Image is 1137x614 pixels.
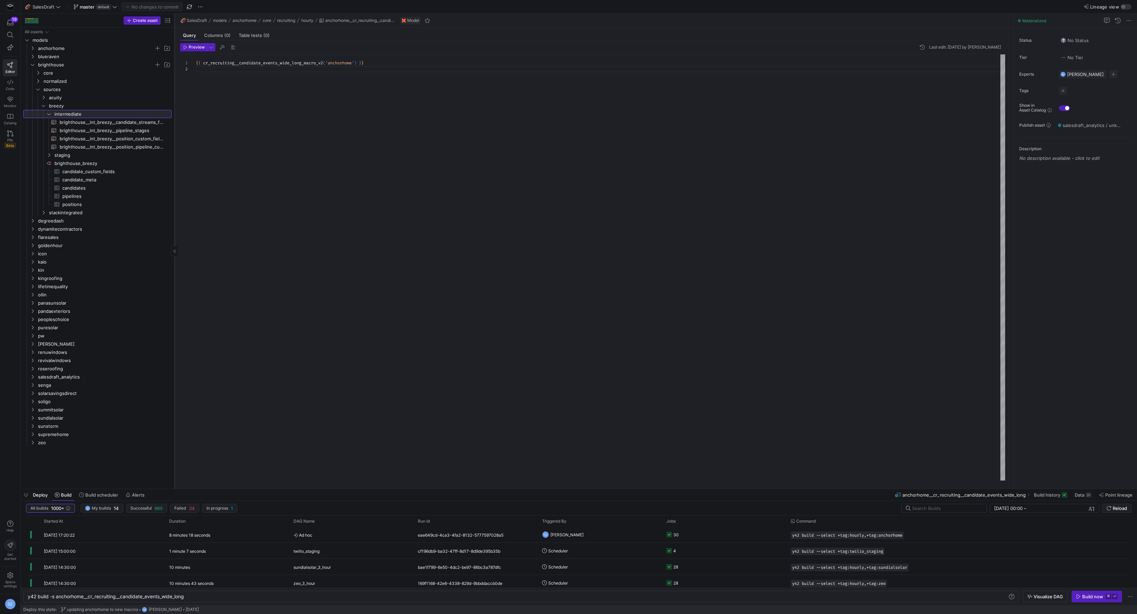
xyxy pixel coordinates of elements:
span: { [196,60,198,66]
span: salesdraft_analytics / unknown / CR_RECRUITING__CANDIDATE_EVENTS_WIDE_LONG [1063,123,1123,128]
a: Code [3,76,17,93]
div: Press SPACE to select this row. [26,527,1129,543]
span: 🏈 [180,18,185,23]
span: Scheduler [548,575,568,591]
span: anchorhome [233,18,257,23]
button: 🏈SalesDraft [23,2,62,11]
span: 1 [231,506,233,511]
a: https://storage.googleapis.com/y42-prod-data-exchange/images/Yf2Qvegn13xqq0DljGMI0l8d5Zqtiw36EXr8... [3,1,17,13]
span: } [361,60,364,66]
span: cr_recruiting__candidate_events_wide_long_macro_v2 [203,60,323,66]
span: PRs [7,138,13,142]
span: Beta [4,143,16,148]
span: y42 build --select +tag:twilio_staging [792,549,883,554]
span: zeo_3_hour [293,575,315,591]
div: bae1f799-6e50-4dc2-be97-86bc3a787dfc [414,559,538,575]
div: 169f1168-42e6-4338-829d-9bbddaccb0de [414,575,538,591]
input: Start datetime [994,506,1023,511]
input: Search Builds [912,506,981,511]
span: All builds [30,506,48,511]
div: 4 [673,543,676,559]
span: 965 [154,506,163,511]
button: Successful965 [126,504,167,513]
span: } [359,60,361,66]
button: 19 [3,16,17,29]
span: Space settings [4,580,17,588]
span: Point lineage [1105,492,1133,498]
button: Visualize DAG [1023,591,1067,602]
span: 🏈 [25,4,30,9]
div: eae649cd-4ca3-4fa2-8132-5777597028a5 [414,527,538,542]
span: Preview [189,45,205,50]
button: Data2K [1072,489,1095,501]
div: Press SPACE to select this row. [26,559,1129,575]
input: End datetime [1028,506,1073,511]
span: Visualize DAG [1034,594,1063,599]
a: Catalog [3,111,17,128]
span: Scheduler [548,559,568,575]
span: [PERSON_NAME] [550,527,584,543]
button: anchorhome__cr_recruiting__candidate_events_wide_long [317,16,396,25]
button: Reload [1102,504,1132,513]
span: Command [796,519,816,524]
span: – [1024,506,1026,511]
button: Build history [1031,489,1070,501]
img: No tier [1061,55,1066,60]
span: Build history [1034,492,1060,498]
span: Build scheduler [85,492,118,498]
span: Failed [174,506,186,511]
a: PRsBeta [3,128,17,151]
span: core [263,18,271,23]
span: Table tests [239,33,270,38]
span: 'anchorhome' [325,60,354,66]
span: [DATE] 14:30:00 [44,565,76,570]
span: In progress [207,506,228,511]
span: [DATE] 14:30:00 [44,581,76,586]
span: hourly [301,18,313,23]
div: 2K [1086,492,1091,498]
span: Lineage view [1090,4,1119,10]
y42-duration: 10 minutes 43 seconds [169,581,214,586]
button: Build scheduler [76,489,121,501]
span: SalesDraft [187,18,207,23]
span: Ad hoc [293,527,410,543]
span: models [213,18,227,23]
div: 30 [673,527,679,543]
span: DAG Name [293,519,315,524]
span: Catalog [4,121,16,125]
button: Build [52,489,75,501]
span: Successful [130,506,152,511]
button: All builds1000+ [26,504,75,513]
div: Build now [1082,594,1103,599]
span: Triggered By [542,519,566,524]
span: y42 build --select +tag:hourly,+tag:sundialsolar [792,565,907,570]
button: Alerts [123,489,148,501]
span: Monitor [4,104,16,108]
span: [PERSON_NAME] [149,607,182,612]
button: Preview [180,43,207,51]
span: Editor [5,69,15,74]
y42-duration: 1 minute 7 seconds [169,549,206,554]
button: masterdefault [72,2,119,11]
button: core [261,16,273,25]
span: ( [323,60,325,66]
div: DZ [142,607,147,612]
div: cf196db9-ba32-47ff-8d17-8d9de395b35b [414,543,538,559]
span: Get started [4,552,16,561]
span: master [80,4,95,10]
span: (0) [263,33,270,38]
span: My builds [92,506,111,511]
div: Press SPACE to select this row. [26,543,1129,559]
button: anchorhome [231,16,258,25]
span: default [96,4,111,10]
button: Point lineage [1096,489,1136,501]
span: Build [61,492,72,498]
button: updating anchorhome to new macrosDZ[PERSON_NAME][DATE] [59,605,201,614]
span: 34 [189,506,195,511]
img: No status [1061,38,1066,43]
span: Deploy this state: [23,607,57,612]
kbd: ⏎ [1112,594,1117,599]
button: In progress1 [202,504,237,513]
button: Build now⌘⏎ [1072,591,1122,602]
span: Reload [1113,506,1127,511]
